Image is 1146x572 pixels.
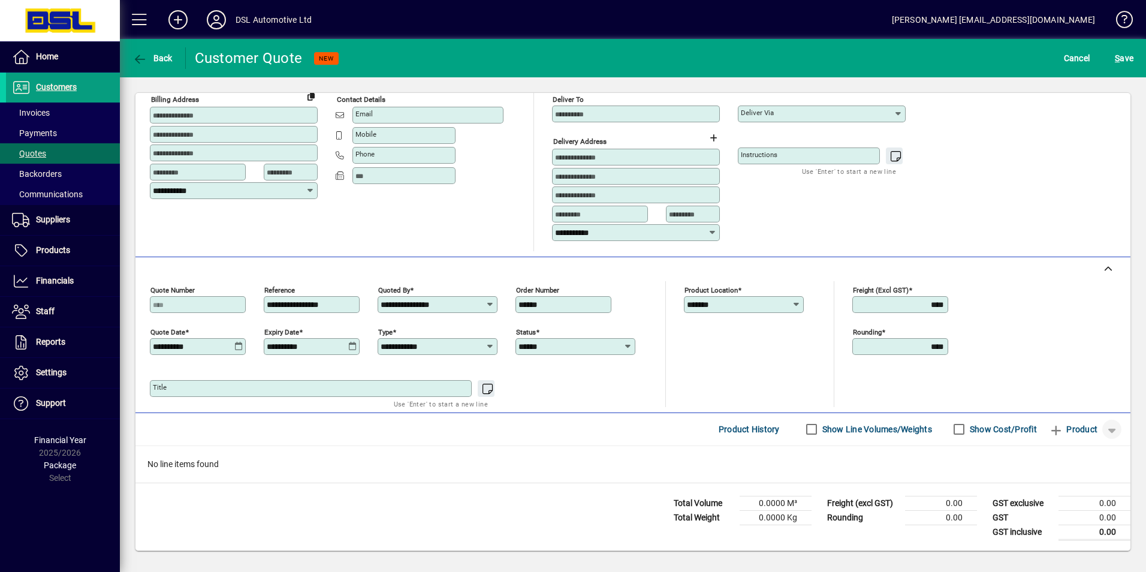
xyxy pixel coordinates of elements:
span: Backorders [12,169,62,179]
mat-label: Product location [684,285,738,294]
td: Total Weight [668,510,740,525]
td: GST [987,510,1058,525]
mat-label: Quote number [150,285,195,294]
td: GST exclusive [987,496,1058,510]
td: Rounding [821,510,905,525]
div: DSL Automotive Ltd [236,10,312,29]
span: Financials [36,276,74,285]
button: Profile [197,9,236,31]
a: Staff [6,297,120,327]
mat-label: Order number [516,285,559,294]
span: Package [44,460,76,470]
span: Product [1049,420,1097,439]
button: Cancel [1061,47,1093,69]
a: Support [6,389,120,419]
td: 0.0000 M³ [740,496,812,510]
button: Save [1112,47,1136,69]
span: Payments [12,128,57,138]
a: Products [6,236,120,266]
td: 0.00 [1058,510,1130,525]
mat-hint: Use 'Enter' to start a new line [802,164,896,178]
span: Suppliers [36,215,70,224]
span: Communications [12,189,83,199]
mat-label: Freight (excl GST) [853,285,909,294]
mat-hint: Use 'Enter' to start a new line [394,397,488,411]
mat-label: Deliver To [553,95,584,104]
mat-label: Phone [355,150,375,158]
span: ave [1115,49,1133,68]
td: 0.00 [1058,525,1130,540]
span: Products [36,245,70,255]
span: Settings [36,368,67,377]
mat-label: Status [516,327,536,336]
a: Suppliers [6,205,120,235]
a: Home [6,42,120,72]
mat-label: Email [355,110,373,118]
span: NEW [319,55,334,62]
span: Invoices [12,108,50,118]
td: 0.00 [1058,496,1130,510]
mat-label: Mobile [355,130,376,139]
button: Add [159,9,197,31]
button: Back [129,47,176,69]
td: Total Volume [668,496,740,510]
span: Back [132,53,173,63]
a: Communications [6,184,120,204]
td: 0.00 [905,496,977,510]
a: Settings [6,358,120,388]
button: Choose address [704,128,723,147]
label: Show Line Volumes/Weights [820,423,932,435]
a: Invoices [6,103,120,123]
mat-label: Instructions [741,150,777,159]
span: Product History [719,420,780,439]
a: Quotes [6,143,120,164]
mat-label: Quote date [150,327,185,336]
button: Product History [714,419,785,440]
span: Cancel [1064,49,1090,68]
td: 0.0000 Kg [740,510,812,525]
mat-label: Type [378,327,393,336]
span: Reports [36,337,65,347]
a: Backorders [6,164,120,184]
app-page-header-button: Back [120,47,186,69]
td: Freight (excl GST) [821,496,905,510]
span: S [1115,53,1120,63]
mat-label: Expiry date [264,327,299,336]
a: Payments [6,123,120,143]
mat-label: Reference [264,285,295,294]
button: Copy to Delivery address [301,86,321,106]
button: Product [1043,419,1103,440]
span: Customers [36,82,77,92]
span: Staff [36,306,55,316]
span: Support [36,398,66,408]
mat-label: Quoted by [378,285,410,294]
label: Show Cost/Profit [967,423,1037,435]
td: GST inclusive [987,525,1058,540]
td: 0.00 [905,510,977,525]
mat-label: Title [153,383,167,392]
mat-label: Rounding [853,327,882,336]
div: Customer Quote [195,49,303,68]
span: Quotes [12,149,46,158]
a: Financials [6,266,120,296]
span: Financial Year [34,435,86,445]
mat-label: Deliver via [741,109,774,117]
a: Reports [6,327,120,357]
div: [PERSON_NAME] [EMAIL_ADDRESS][DOMAIN_NAME] [892,10,1095,29]
span: Home [36,52,58,61]
a: Knowledge Base [1107,2,1131,41]
div: No line items found [135,446,1130,483]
